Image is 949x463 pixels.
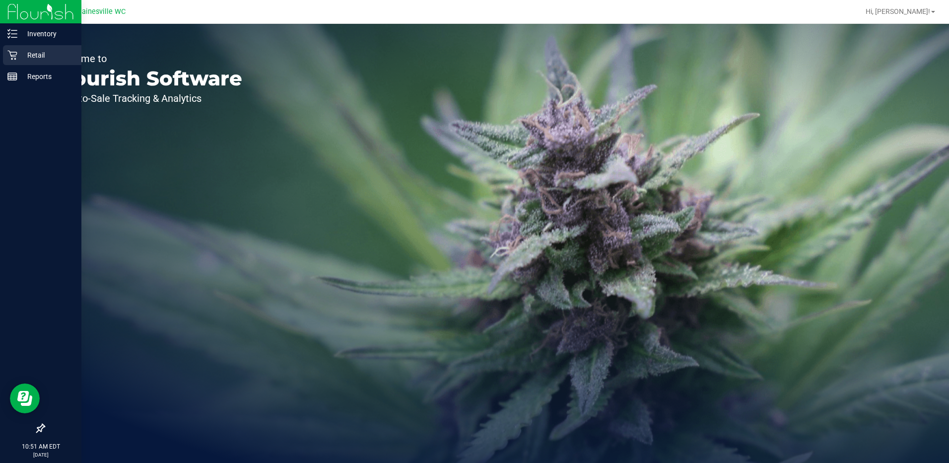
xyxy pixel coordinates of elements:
inline-svg: Retail [7,50,17,60]
p: Flourish Software [54,69,242,88]
p: 10:51 AM EDT [4,442,77,451]
p: Retail [17,49,77,61]
p: Inventory [17,28,77,40]
inline-svg: Reports [7,72,17,81]
p: Reports [17,71,77,82]
p: Welcome to [54,54,242,64]
span: Gainesville WC [77,7,126,16]
span: Hi, [PERSON_NAME]! [866,7,930,15]
inline-svg: Inventory [7,29,17,39]
p: Seed-to-Sale Tracking & Analytics [54,93,242,103]
iframe: Resource center [10,384,40,413]
p: [DATE] [4,451,77,459]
